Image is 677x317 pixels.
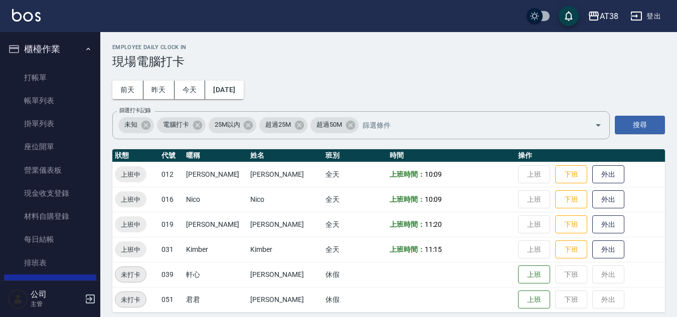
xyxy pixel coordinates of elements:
[387,149,516,162] th: 時間
[592,190,624,209] button: 外出
[184,187,248,212] td: Nico
[248,162,322,187] td: [PERSON_NAME]
[590,117,606,133] button: Open
[248,237,322,262] td: Kimber
[115,269,146,280] span: 未打卡
[248,187,322,212] td: Nico
[390,220,425,228] b: 上班時間：
[592,215,624,234] button: 外出
[118,120,143,130] span: 未知
[4,182,96,205] a: 現金收支登錄
[259,120,297,130] span: 超過25M
[518,290,550,309] button: 上班
[159,187,184,212] td: 016
[310,120,348,130] span: 超過50M
[4,159,96,182] a: 營業儀表板
[209,117,257,133] div: 25M以內
[4,205,96,228] a: 材料自購登錄
[184,162,248,187] td: [PERSON_NAME]
[425,195,442,203] span: 10:09
[248,262,322,287] td: [PERSON_NAME]
[115,244,146,255] span: 上班中
[600,10,618,23] div: AT38
[390,245,425,253] b: 上班時間：
[184,212,248,237] td: [PERSON_NAME]
[425,170,442,178] span: 10:09
[184,149,248,162] th: 暱稱
[209,120,246,130] span: 25M以內
[159,212,184,237] td: 019
[323,237,387,262] td: 全天
[390,170,425,178] b: 上班時間：
[4,251,96,274] a: 排班表
[615,116,665,134] button: 搜尋
[112,55,665,69] h3: 現場電腦打卡
[112,81,143,99] button: 前天
[4,112,96,135] a: 掛單列表
[425,220,442,228] span: 11:20
[390,195,425,203] b: 上班時間：
[205,81,243,99] button: [DATE]
[323,162,387,187] td: 全天
[4,66,96,89] a: 打帳單
[323,212,387,237] td: 全天
[4,36,96,62] button: 櫃檯作業
[259,117,307,133] div: 超過25M
[31,289,82,299] h5: 公司
[555,240,587,259] button: 下班
[115,169,146,180] span: 上班中
[175,81,206,99] button: 今天
[584,6,622,27] button: AT38
[4,135,96,158] a: 座位開單
[157,117,206,133] div: 電腦打卡
[4,228,96,251] a: 每日結帳
[119,107,151,114] label: 篩選打卡記錄
[157,120,195,130] span: 電腦打卡
[323,262,387,287] td: 休假
[555,190,587,209] button: 下班
[112,149,159,162] th: 狀態
[159,262,184,287] td: 039
[8,289,28,309] img: Person
[184,287,248,312] td: 君君
[184,237,248,262] td: Kimber
[248,287,322,312] td: [PERSON_NAME]
[518,265,550,284] button: 上班
[592,240,624,259] button: 外出
[12,9,41,22] img: Logo
[118,117,154,133] div: 未知
[159,237,184,262] td: 031
[310,117,359,133] div: 超過50M
[159,162,184,187] td: 012
[555,165,587,184] button: 下班
[4,89,96,112] a: 帳單列表
[323,287,387,312] td: 休假
[159,287,184,312] td: 051
[323,149,387,162] th: 班別
[559,6,579,26] button: save
[425,245,442,253] span: 11:15
[592,165,624,184] button: 外出
[159,149,184,162] th: 代號
[31,299,82,308] p: 主管
[626,7,665,26] button: 登出
[112,44,665,51] h2: Employee Daily Clock In
[115,294,146,305] span: 未打卡
[248,212,322,237] td: [PERSON_NAME]
[248,149,322,162] th: 姓名
[555,215,587,234] button: 下班
[143,81,175,99] button: 昨天
[323,187,387,212] td: 全天
[184,262,248,287] td: 軒心
[115,219,146,230] span: 上班中
[4,274,96,297] a: 現場電腦打卡
[115,194,146,205] span: 上班中
[516,149,665,162] th: 操作
[360,116,577,134] input: 篩選條件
